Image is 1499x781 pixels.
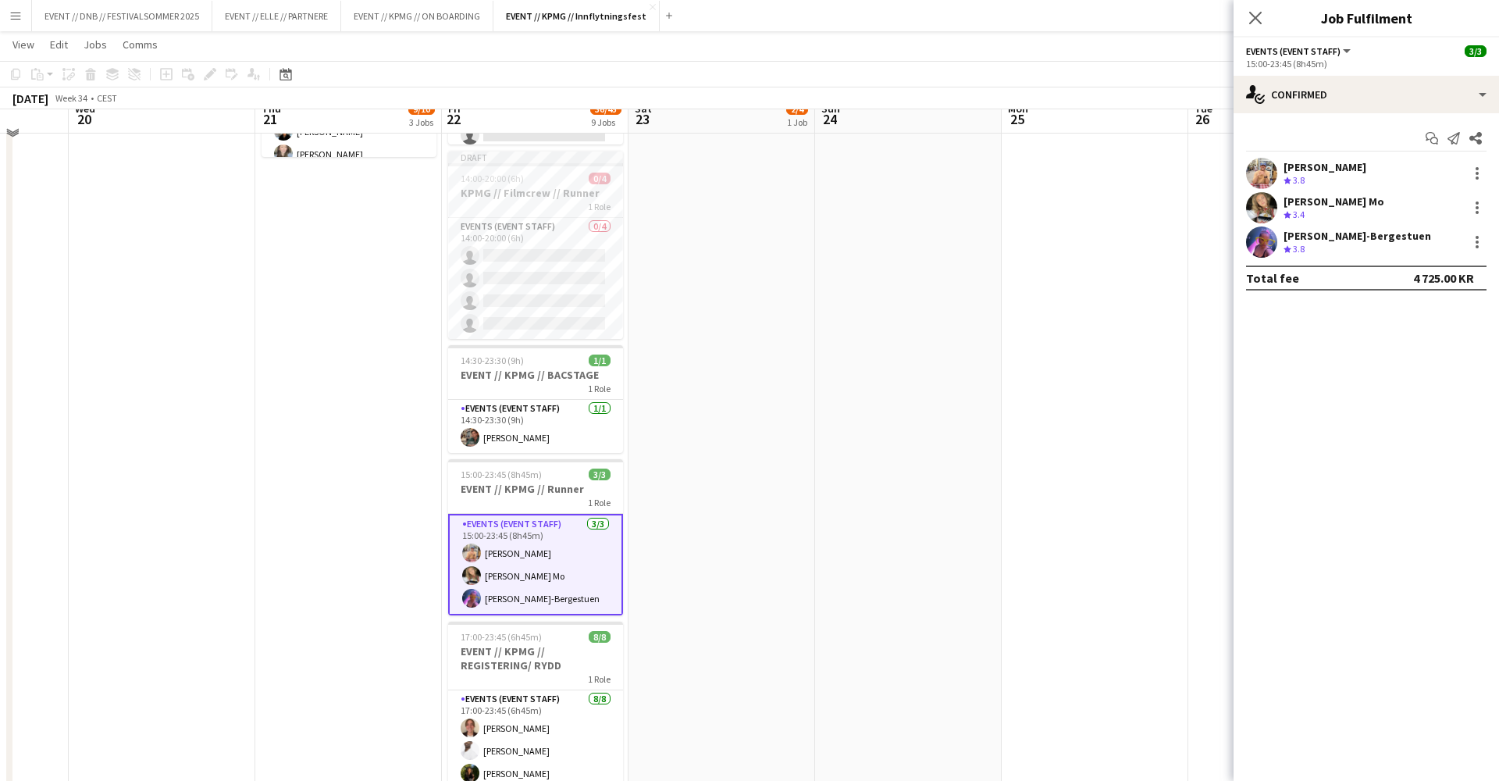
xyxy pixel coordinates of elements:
[1293,209,1305,220] span: 3.4
[446,110,461,128] span: 22
[461,469,542,480] span: 15:00-23:45 (8h45m)
[1246,270,1299,286] div: Total fee
[448,459,623,615] app-job-card: 15:00-23:45 (8h45m)3/3EVENT // KPMG // Runner1 RoleEvents (Event Staff)3/315:00-23:45 (8h45m)[PER...
[409,116,434,128] div: 3 Jobs
[588,383,611,394] span: 1 Role
[448,218,623,339] app-card-role: Events (Event Staff)0/414:00-20:00 (6h)
[448,151,623,163] div: Draft
[591,116,621,128] div: 9 Jobs
[50,37,68,52] span: Edit
[461,173,524,184] span: 14:00-20:00 (6h)
[632,110,652,128] span: 23
[77,34,113,55] a: Jobs
[589,355,611,366] span: 1/1
[448,514,623,615] app-card-role: Events (Event Staff)3/315:00-23:45 (8h45m)[PERSON_NAME][PERSON_NAME] Mo[PERSON_NAME]-Bergestuen
[1413,270,1474,286] div: 4 725.00 KR
[97,92,117,104] div: CEST
[448,151,623,339] app-job-card: Draft14:00-20:00 (6h)0/4KPMG // Filmcrew // Runner1 RoleEvents (Event Staff)0/414:00-20:00 (6h)
[44,34,74,55] a: Edit
[123,37,158,52] span: Comms
[1246,45,1341,57] span: Events (Event Staff)
[1234,8,1499,28] h3: Job Fulfilment
[84,37,107,52] span: Jobs
[212,1,341,31] button: EVENT // ELLE // PARTNERE
[589,469,611,480] span: 3/3
[1293,174,1305,186] span: 3.8
[116,34,164,55] a: Comms
[448,400,623,453] app-card-role: Events (Event Staff)1/114:30-23:30 (9h)[PERSON_NAME]
[448,644,623,672] h3: EVENT // KPMG // REGISTERING/ RYDD
[461,355,524,366] span: 14:30-23:30 (9h)
[1284,229,1431,243] div: [PERSON_NAME]-Bergestuen
[1192,110,1212,128] span: 26
[589,631,611,643] span: 8/8
[448,482,623,496] h3: EVENT // KPMG // Runner
[12,37,34,52] span: View
[819,110,840,128] span: 24
[589,173,611,184] span: 0/4
[52,92,91,104] span: Week 34
[341,1,493,31] button: EVENT // KPMG // ON BOARDING
[6,34,41,55] a: View
[1465,45,1487,57] span: 3/3
[448,345,623,453] app-job-card: 14:30-23:30 (9h)1/1EVENT // KPMG // BACSTAGE1 RoleEvents (Event Staff)1/114:30-23:30 (9h)[PERSON_...
[448,186,623,200] h3: KPMG // Filmcrew // Runner
[448,368,623,382] h3: EVENT // KPMG // BACSTAGE
[588,497,611,508] span: 1 Role
[1284,194,1384,209] div: [PERSON_NAME] Mo
[12,91,48,106] div: [DATE]
[493,1,660,31] button: EVENT // KPMG // Innflytningsfest
[1293,243,1305,255] span: 3.8
[1246,58,1487,70] div: 15:00-23:45 (8h45m)
[787,116,807,128] div: 1 Job
[1006,110,1028,128] span: 25
[32,1,212,31] button: EVENT // DNB // FESTIVALSOMMER 2025
[1234,76,1499,113] div: Confirmed
[461,631,542,643] span: 17:00-23:45 (6h45m)
[588,201,611,212] span: 1 Role
[259,110,281,128] span: 21
[1246,45,1353,57] button: Events (Event Staff)
[588,673,611,685] span: 1 Role
[1284,160,1366,174] div: [PERSON_NAME]
[73,110,95,128] span: 20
